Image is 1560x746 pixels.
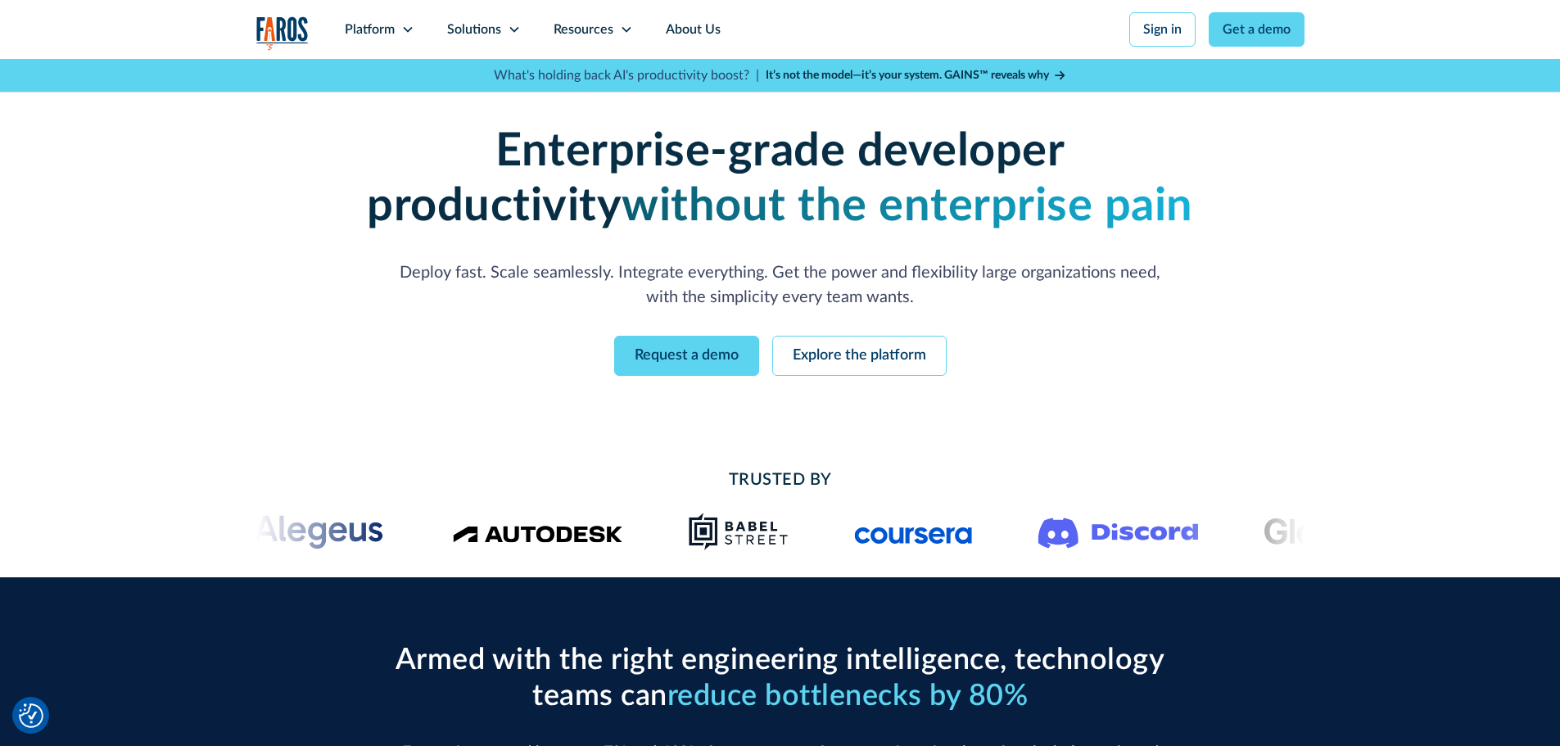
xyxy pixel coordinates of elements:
a: Sign in [1129,12,1196,47]
img: Logo of the online learning platform Coursera. [854,518,972,545]
a: It’s not the model—it’s your system. GAINS™ reveals why [766,67,1067,84]
div: Platform [345,20,395,39]
a: Request a demo [614,336,759,376]
h2: Armed with the right engineering intelligence, technology teams can [387,643,1173,713]
p: What's holding back AI's productivity boost? | [494,66,759,85]
img: Babel Street logo png [688,512,789,551]
button: Cookie Settings [19,703,43,728]
span: reduce bottlenecks by 80% [667,681,1029,711]
div: Solutions [447,20,501,39]
img: Logo of the design software company Autodesk. [452,521,622,543]
div: Resources [554,20,613,39]
strong: It’s not the model—it’s your system. GAINS™ reveals why [766,70,1049,81]
a: home [256,16,309,50]
a: Get a demo [1209,12,1305,47]
a: Explore the platform [772,336,947,376]
img: Logo of the analytics and reporting company Faros. [256,16,309,50]
strong: Enterprise-grade developer productivity [367,129,1065,229]
img: Revisit consent button [19,703,43,728]
p: Deploy fast. Scale seamlessly. Integrate everything. Get the power and flexibility large organiza... [387,260,1173,310]
strong: without the enterprise pain [622,183,1193,229]
h2: Trusted By [387,468,1173,492]
img: Logo of the communication platform Discord. [1038,514,1198,549]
